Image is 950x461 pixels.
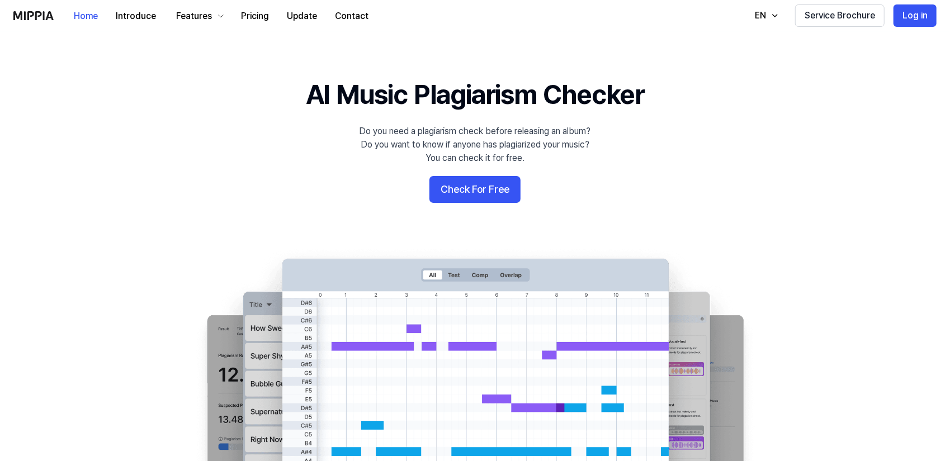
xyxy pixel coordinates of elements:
a: Home [65,1,107,31]
img: logo [13,11,54,20]
button: Check For Free [429,176,521,203]
a: Update [278,1,326,31]
div: Features [174,9,214,23]
button: Update [278,5,326,27]
button: Service Brochure [795,4,885,27]
h1: AI Music Plagiarism Checker [306,76,644,113]
button: Home [65,5,107,27]
button: Contact [326,5,377,27]
button: EN [744,4,786,27]
button: Introduce [107,5,165,27]
button: Pricing [232,5,278,27]
div: Do you need a plagiarism check before releasing an album? Do you want to know if anyone has plagi... [360,125,591,165]
button: Log in [894,4,937,27]
div: EN [753,9,768,22]
button: Features [165,5,232,27]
